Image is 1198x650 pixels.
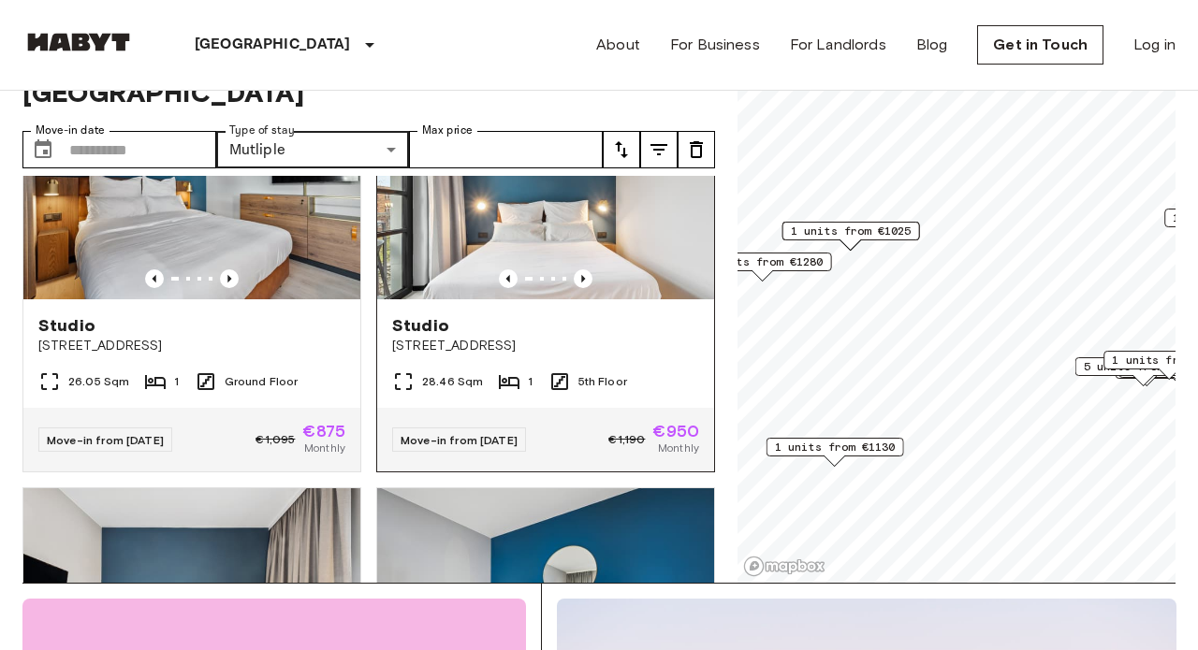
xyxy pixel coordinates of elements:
[791,223,912,239] span: 1 units from €1025
[392,314,449,337] span: Studio
[658,440,699,456] span: Monthly
[499,269,518,288] button: Previous image
[574,269,592,288] button: Previous image
[977,25,1103,65] a: Get in Touch
[703,253,824,270] span: 1 units from €1280
[670,34,760,56] a: For Business
[790,34,886,56] a: For Landlords
[38,337,345,355] span: [STREET_ADDRESS]
[743,556,825,577] a: Mapbox logo
[528,373,533,390] span: 1
[738,22,1176,583] canvas: Map
[22,74,361,472] a: Marketing picture of unit DE-01-482-014-01Previous imagePrevious imageStudio[STREET_ADDRESS]26.05...
[229,123,295,138] label: Type of stay
[145,269,164,288] button: Previous image
[916,34,948,56] a: Blog
[47,433,164,447] span: Move-in from [DATE]
[377,75,714,299] img: Marketing picture of unit DE-01-482-508-01
[401,433,518,447] span: Move-in from [DATE]
[596,34,640,56] a: About
[36,123,105,138] label: Move-in date
[23,75,360,299] img: Marketing picture of unit DE-01-482-014-01
[694,253,832,282] div: Map marker
[422,373,483,390] span: 28.46 Sqm
[225,373,299,390] span: Ground Floor
[603,131,640,168] button: tune
[782,222,920,251] div: Map marker
[392,337,699,355] span: [STREET_ADDRESS]
[174,373,179,390] span: 1
[652,423,699,440] span: €950
[304,440,345,456] span: Monthly
[422,123,473,138] label: Max price
[376,74,715,472] a: Marketing picture of unit DE-01-482-508-01Previous imagePrevious imageStudio[STREET_ADDRESS]28.46...
[24,131,62,168] button: Choose date
[767,438,904,467] div: Map marker
[1133,34,1176,56] a: Log in
[256,431,295,448] span: €1,095
[640,131,678,168] button: tune
[302,423,345,440] span: €875
[195,34,351,56] p: [GEOGRAPHIC_DATA]
[608,431,645,448] span: €1,190
[775,439,896,455] span: 1 units from €1130
[38,314,95,337] span: Studio
[220,269,239,288] button: Previous image
[578,373,627,390] span: 5th Floor
[678,131,715,168] button: tune
[68,373,129,390] span: 26.05 Sqm
[22,33,135,51] img: Habyt
[216,131,410,168] div: Mutliple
